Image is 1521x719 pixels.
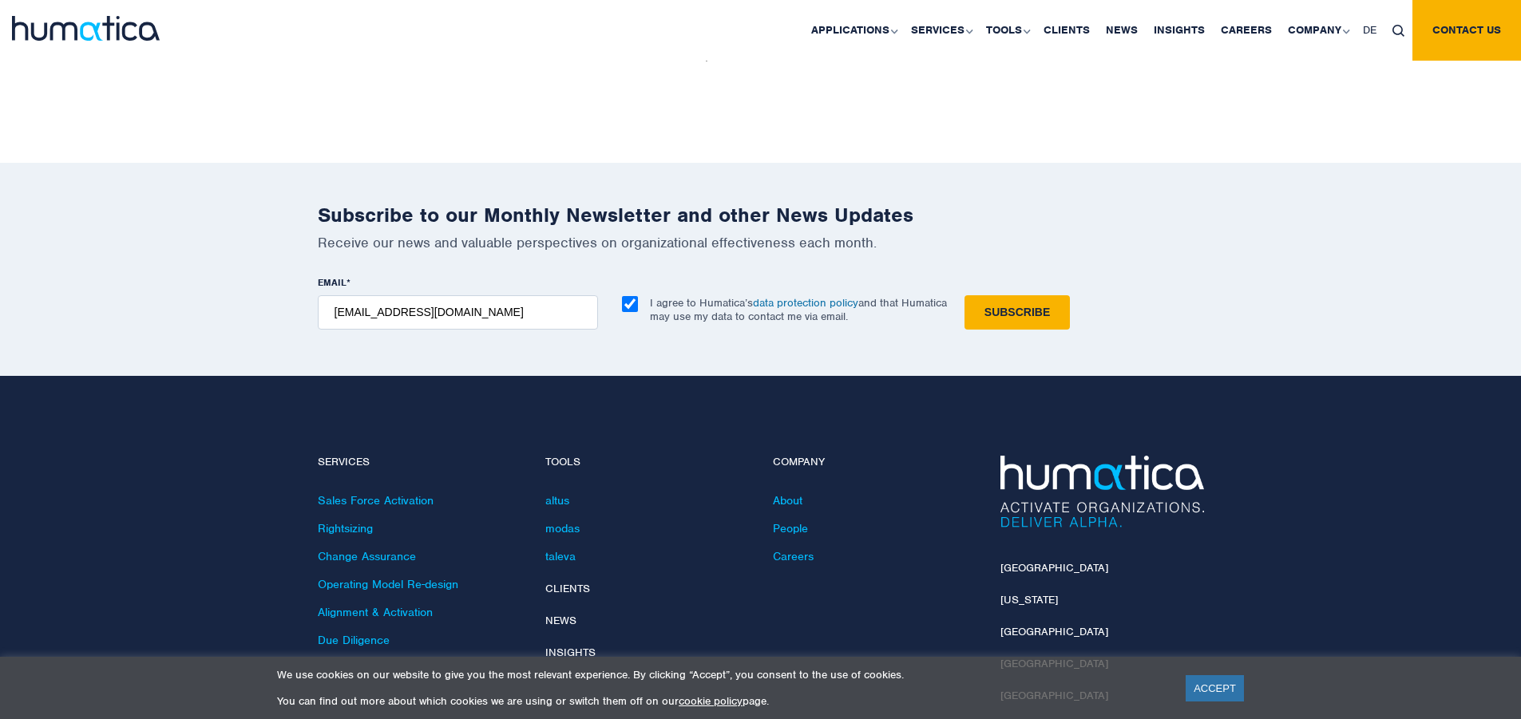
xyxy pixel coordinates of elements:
[318,234,1204,251] p: Receive our news and valuable perspectives on organizational effectiveness each month.
[545,549,576,563] a: taleva
[277,694,1166,708] p: You can find out more about which cookies we are using or switch them off on our page.
[1000,593,1058,606] a: [US_STATE]
[318,295,598,330] input: name@company.com
[773,493,802,508] a: About
[318,633,390,647] a: Due Diligence
[318,456,521,469] h4: Services
[773,549,814,563] a: Careers
[679,694,743,708] a: cookie policy
[318,577,458,591] a: Operating Model Re-design
[318,549,416,563] a: Change Assurance
[1392,25,1404,37] img: search_icon
[545,456,749,469] h4: Tools
[277,668,1166,681] p: We use cookies on our website to give you the most relevant experience. By clicking “Accept”, you...
[545,582,590,595] a: Clients
[545,493,569,508] a: altus
[622,296,638,312] input: I agree to Humatica’sdata protection policyand that Humatica may use my data to contact me via em...
[773,456,976,469] h4: Company
[1000,456,1204,527] img: Humatica
[318,203,1204,227] h2: Subscribe to our Monthly Newsletter and other News Updates
[318,605,433,619] a: Alignment & Activation
[318,493,434,508] a: Sales Force Activation
[753,296,858,310] a: data protection policy
[318,276,347,289] span: EMAIL
[964,295,1070,330] input: Subscribe
[545,646,596,659] a: Insights
[545,521,580,535] a: modas
[1186,675,1244,701] a: ACCEPT
[1363,23,1376,37] span: DE
[650,296,947,323] p: I agree to Humatica’s and that Humatica may use my data to contact me via email.
[773,521,808,535] a: People
[318,521,373,535] a: Rightsizing
[12,16,160,41] img: logo
[545,614,576,627] a: News
[1000,625,1108,638] a: [GEOGRAPHIC_DATA]
[1000,561,1108,575] a: [GEOGRAPHIC_DATA]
